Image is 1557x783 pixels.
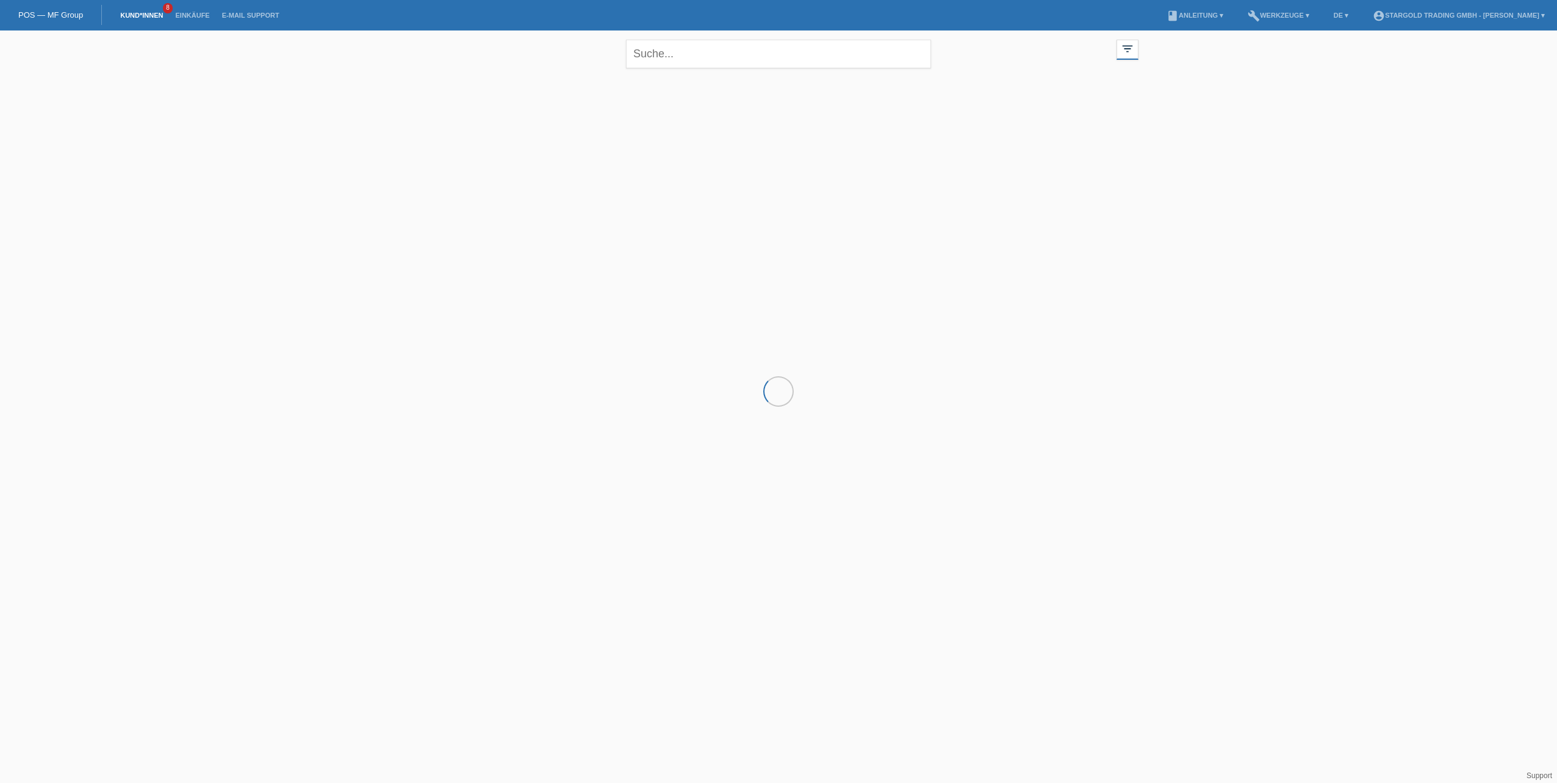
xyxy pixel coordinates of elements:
[626,40,931,68] input: Suche...
[1373,10,1385,22] i: account_circle
[1526,771,1552,780] a: Support
[1160,12,1229,19] a: bookAnleitung ▾
[114,12,169,19] a: Kund*innen
[1167,10,1179,22] i: book
[18,10,83,20] a: POS — MF Group
[1121,42,1134,55] i: filter_list
[1242,12,1315,19] a: buildWerkzeuge ▾
[1248,10,1260,22] i: build
[163,3,173,13] span: 8
[169,12,215,19] a: Einkäufe
[216,12,286,19] a: E-Mail Support
[1367,12,1551,19] a: account_circleStargold Trading GmbH - [PERSON_NAME] ▾
[1328,12,1354,19] a: DE ▾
